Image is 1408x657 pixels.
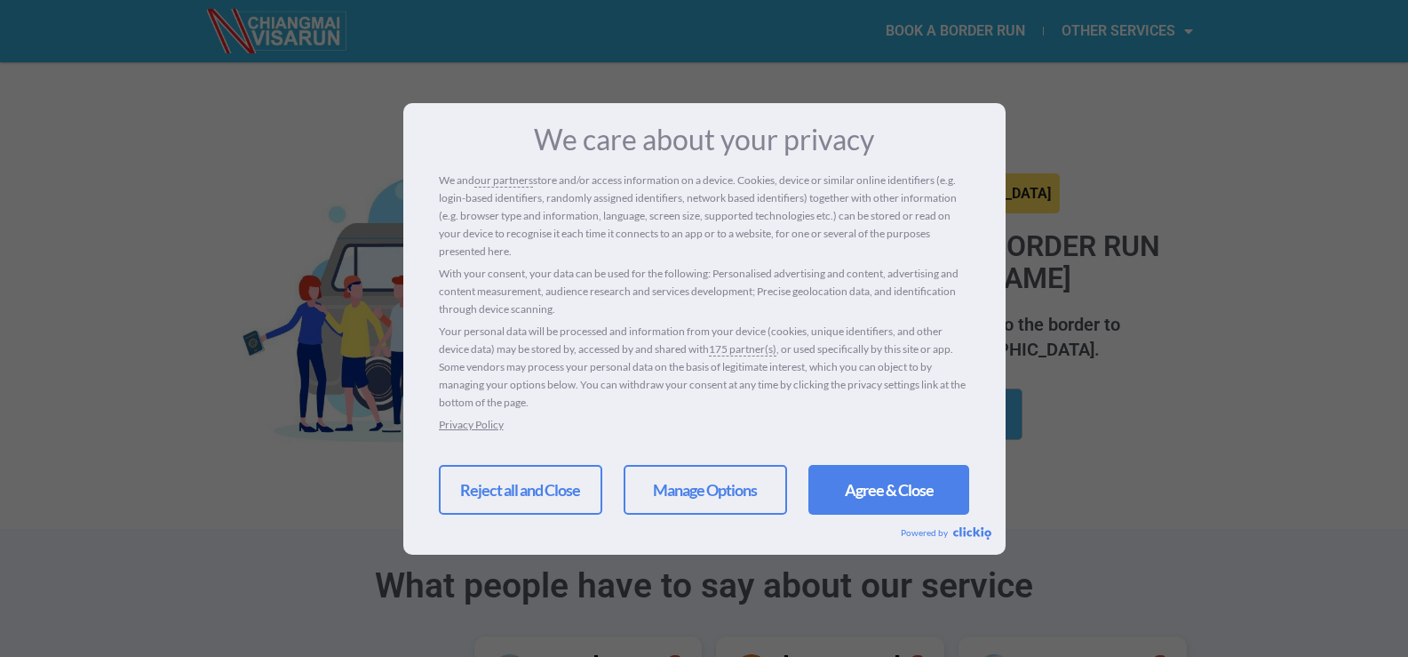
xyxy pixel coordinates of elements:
[439,172,970,260] p: We and store and/or access information on a device. Cookies, device or similar online identifiers...
[439,465,602,515] a: Reject all and Close
[439,418,504,431] a: Privacy Policy
[439,265,970,318] p: With your consent, your data can be used for the following: Personalised advertising and content,...
[709,341,776,358] a: 175 partner(s)
[624,465,787,515] a: Manage Options
[474,172,533,189] a: our partners
[439,323,970,412] p: Your personal data will be processed and information from your device (cookies, unique identifier...
[901,527,953,538] span: Powered by
[808,465,969,515] a: Agree & Close
[439,125,970,154] h3: We care about your privacy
